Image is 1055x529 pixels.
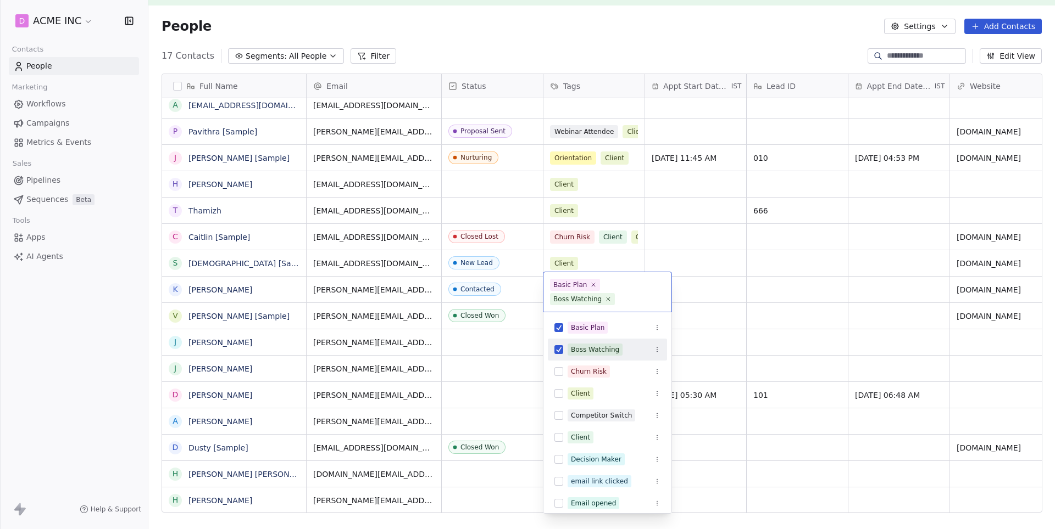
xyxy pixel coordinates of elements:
div: Churn Risk [571,367,607,376]
div: email link clicked [571,476,628,486]
div: Decision Maker [571,454,621,464]
div: Boss Watching [571,345,619,354]
div: Client [571,432,590,442]
div: Client [571,389,590,398]
div: Basic Plan [571,323,604,333]
div: Boss Watching [553,294,602,304]
div: Email opened [571,498,616,508]
div: Basic Plan [553,280,587,290]
div: Competitor Switch [571,410,632,420]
